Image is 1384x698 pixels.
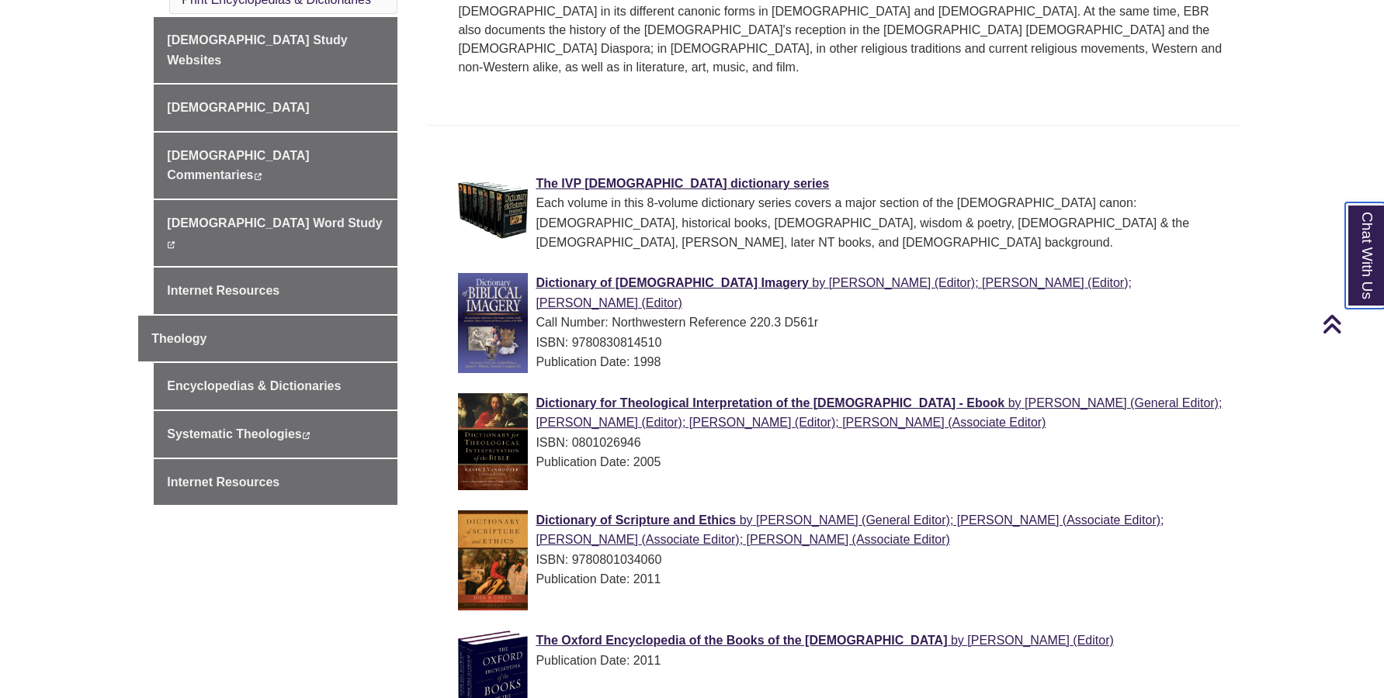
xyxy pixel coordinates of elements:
a: Dictionary for Theological Interpretation of the [DEMOGRAPHIC_DATA] - Ebook by [PERSON_NAME] (Gen... [536,396,1222,430]
a: The IVP [DEMOGRAPHIC_DATA] dictionary series [536,177,829,190]
a: Dictionary of Scripture and Ethics by [PERSON_NAME] (General Editor); [PERSON_NAME] (Associate Ed... [536,513,1164,547]
div: Call Number: Northwestern Reference 220.3 D561r [458,313,1233,333]
div: Each volume in this 8-volume dictionary series covers a major section of the [DEMOGRAPHIC_DATA] c... [458,193,1233,253]
div: Publication Date: 1998 [458,352,1233,372]
div: ISBN: 9780801034060 [458,550,1233,570]
span: Dictionary of [DEMOGRAPHIC_DATA] Imagery [536,276,808,289]
a: Internet Resources [154,459,397,506]
a: [DEMOGRAPHIC_DATA] Commentaries [154,133,397,199]
div: Publication Date: 2011 [458,651,1233,671]
a: Systematic Theologies [154,411,397,458]
span: [PERSON_NAME] (Editor); [PERSON_NAME] (Editor); [PERSON_NAME] (Editor) [536,276,1132,309]
span: Dictionary of Scripture and Ethics [536,513,736,527]
a: [DEMOGRAPHIC_DATA] Study Websites [154,17,397,83]
div: ISBN: 0801026946 [458,433,1233,453]
div: ISBN: 9780830814510 [458,333,1233,353]
span: by [812,276,825,289]
span: [PERSON_NAME] (Editor) [967,634,1113,647]
div: Publication Date: 2005 [458,452,1233,472]
span: by [951,634,964,647]
i: This link opens in a new window [253,173,262,180]
a: [DEMOGRAPHIC_DATA] Word Study [154,200,397,266]
a: Encyclopedias & Dictionaries [154,363,397,409]
i: This link opens in a new window [302,432,310,439]
a: Theology [138,316,397,362]
span: by [740,513,753,527]
span: by [1008,396,1022,409]
a: Internet Resources [154,268,397,314]
div: Publication Date: 2011 [458,569,1233,589]
a: The Oxford Encyclopedia of the Books of the [DEMOGRAPHIC_DATA] by [PERSON_NAME] (Editor) [536,634,1113,647]
span: The Oxford Encyclopedia of the Books of the [DEMOGRAPHIC_DATA] [536,634,947,647]
a: Back to Top [1322,313,1380,334]
span: [PERSON_NAME] (General Editor); [PERSON_NAME] (Associate Editor); [PERSON_NAME] (Associate Editor... [536,513,1164,547]
span: Theology [151,332,206,345]
span: Dictionary for Theological Interpretation of the [DEMOGRAPHIC_DATA] - Ebook [536,396,1004,409]
a: Dictionary of [DEMOGRAPHIC_DATA] Imagery by [PERSON_NAME] (Editor); [PERSON_NAME] (Editor); [PERS... [536,276,1132,309]
i: This link opens in a new window [167,241,175,248]
a: [DEMOGRAPHIC_DATA] [154,85,397,131]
